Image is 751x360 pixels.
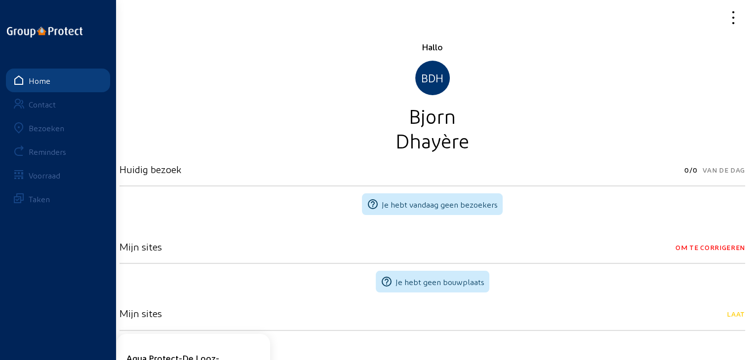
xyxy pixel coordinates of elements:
[119,128,745,152] div: Dhayère
[29,194,50,204] div: Taken
[29,100,56,109] div: Contact
[727,307,745,321] span: Laat
[119,241,162,252] h3: Mijn sites
[381,276,393,288] mat-icon: help_outline
[6,92,110,116] a: Contact
[6,163,110,187] a: Voorraad
[415,61,450,95] div: BDH
[119,103,745,128] div: Bjorn
[7,27,82,37] img: logo-oneline.png
[29,147,66,156] div: Reminders
[684,163,698,177] span: 0/0
[29,171,60,180] div: Voorraad
[119,163,181,175] h3: Huidig bezoek
[395,277,484,287] span: Je hebt geen bouwplaats
[6,187,110,211] a: Taken
[6,116,110,140] a: Bezoeken
[29,123,64,133] div: Bezoeken
[703,163,745,177] span: Van de dag
[382,200,498,209] span: Je hebt vandaag geen bezoekers
[29,76,50,85] div: Home
[119,307,162,319] h3: Mijn sites
[675,241,745,254] span: Om te corrigeren
[367,198,379,210] mat-icon: help_outline
[6,69,110,92] a: Home
[119,41,745,53] div: Hallo
[6,140,110,163] a: Reminders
